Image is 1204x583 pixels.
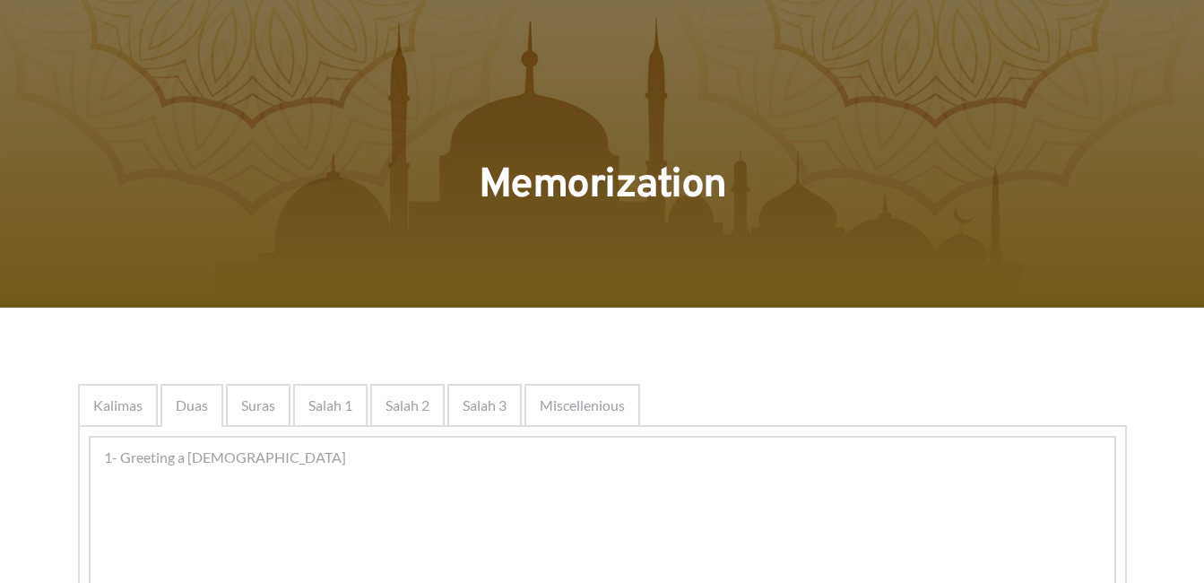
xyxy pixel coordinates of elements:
[176,395,208,416] span: Duas
[241,395,275,416] span: Suras
[479,160,726,213] span: Memorization
[104,447,346,468] span: 1- Greeting a [DEMOGRAPHIC_DATA]
[463,395,507,416] span: Salah 3
[308,395,352,416] span: Salah 1
[93,395,143,416] span: Kalimas
[540,395,625,416] span: Miscellenious
[385,395,429,416] span: Salah 2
